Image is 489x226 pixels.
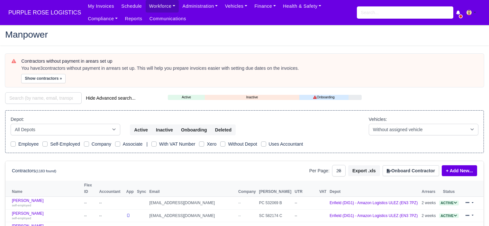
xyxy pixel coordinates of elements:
a: [PERSON_NAME] self-employed [12,198,81,208]
td: -- [293,196,318,209]
button: Inactive [152,124,177,135]
span: | [146,141,148,147]
td: -- [97,196,124,209]
label: Company [92,140,111,148]
td: 2 weeks [420,209,438,222]
td: -- [293,209,318,222]
label: Depot: [11,116,24,123]
button: Onboarding [177,124,211,135]
label: Xero [207,140,216,148]
button: Onboard Contractor [383,165,439,176]
label: With VAT Number [159,140,195,148]
a: Active [439,213,459,218]
td: [EMAIL_ADDRESS][DOMAIN_NAME] [148,196,237,209]
th: Accountant [97,181,124,196]
td: SC 582174 C [258,209,293,222]
label: Vehicles: [369,116,387,123]
button: Deleted [211,124,236,135]
button: Export .xls [348,165,380,176]
td: PC 532069 B [258,196,293,209]
div: + Add New... [439,165,477,176]
th: Arrears [420,181,438,196]
th: [PERSON_NAME] [258,181,293,196]
a: Reports [121,13,146,25]
label: Self-Employed [50,140,80,148]
th: Sync [135,181,148,196]
h6: Contractors [12,168,56,174]
button: Hide Advanced search... [82,93,140,104]
td: -- [97,209,124,222]
a: [PERSON_NAME] self-employed [12,211,81,221]
a: Inactive [205,95,299,100]
a: Enfield (DIG1) - Amazon Logistics ULEZ (EN3 7PZ) [330,201,418,205]
td: 2 weeks [420,196,438,209]
a: Onboarding [299,95,349,100]
div: You have contractors without payment in arrears set up. This will help you prepare invoices easie... [21,65,477,72]
th: Name [5,181,83,196]
th: Company [237,181,258,196]
th: VAT [318,181,328,196]
h2: Manpower [5,30,484,39]
input: Search (by name, email, transporter id) ... [5,92,82,104]
a: Communications [146,13,190,25]
label: Without Depot [228,140,257,148]
td: -- [83,209,98,222]
a: + Add New... [442,165,477,176]
td: -- [83,196,98,209]
a: Compliance [84,13,121,25]
small: self-employed [12,216,31,220]
td: [EMAIL_ADDRESS][DOMAIN_NAME] [148,209,237,222]
h6: Contractors without payment in arears set up [21,59,477,64]
a: Active [168,95,205,100]
label: Per Page: [309,167,330,175]
button: Active [130,124,152,135]
th: Depot [328,181,420,196]
label: Employee [18,140,39,148]
a: Active [439,201,459,205]
small: self-employed [12,203,31,207]
th: UTR [293,181,318,196]
a: Enfield (DIG1) - Amazon Logistics ULEZ (EN3 7PZ) [330,213,418,218]
th: Status [438,181,460,196]
label: Uses Accountant [269,140,303,148]
span: -- [238,201,241,205]
a: PURPLE ROSE LOGISTICS [5,6,84,19]
th: App [125,181,135,196]
th: Flex ID [83,181,98,196]
strong: 3 [40,66,43,71]
button: Show contractors » [21,74,66,83]
small: (1183 found) [36,169,57,173]
span: -- [238,213,241,218]
th: Email [148,181,237,196]
div: Manpower [0,25,489,46]
label: Associate [123,140,143,148]
input: Search... [357,6,453,19]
